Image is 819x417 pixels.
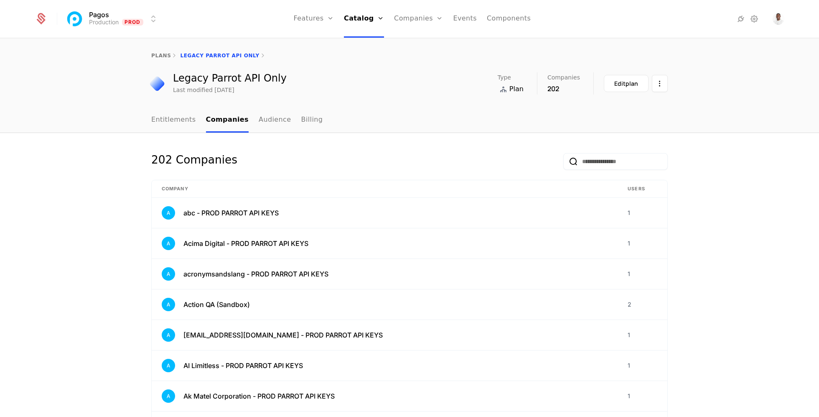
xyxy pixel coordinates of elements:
span: acronymsandslang - PROD PARROT API KEYS [183,269,328,279]
div: Edit plan [614,79,638,88]
button: Select action [652,75,668,92]
img: Ak Matel Corporation - PROD PARROT API KEYS [162,389,175,403]
ul: Choose Sub Page [151,108,323,133]
th: Users [618,180,667,198]
a: plans [151,53,171,59]
button: Editplan [604,75,649,92]
img: Action QA (Sandbox) [162,298,175,311]
th: Company [152,180,618,198]
span: Pagos [89,11,109,18]
span: Action QA (Sandbox) [183,299,250,310]
div: Legacy Parrot API Only [173,73,287,83]
img: AI Limitless - PROD PARROT API KEYS [162,359,175,372]
a: Billing [301,108,323,133]
div: 1 [628,331,657,339]
div: 202 [547,84,580,94]
nav: Main [151,108,668,133]
div: 1 [628,239,657,248]
img: Pagos [65,9,85,29]
div: 2 [628,300,657,309]
span: abc - PROD PARROT API KEYS [183,208,279,218]
div: 1 [628,361,657,370]
div: Production [89,18,119,26]
a: Entitlements [151,108,196,133]
a: Audience [259,108,291,133]
span: Ak Matel Corporation - PROD PARROT API KEYS [183,391,335,401]
span: Prod [122,19,143,26]
div: 202 Companies [151,153,237,170]
button: Open user button [773,13,784,25]
span: Plan [509,84,524,94]
img: acronymsandslang - PROD PARROT API KEYS [162,267,175,281]
a: Settings [749,14,759,24]
a: Companies [206,108,249,133]
div: 1 [628,209,657,217]
span: Type [498,74,511,80]
span: AI Limitless - PROD PARROT API KEYS [183,361,303,371]
button: Select environment [67,10,158,28]
img: LJ Durante [773,13,784,25]
img: AFGJOKER190@GMAIL.COM - PROD PARROT API KEYS [162,328,175,342]
span: Acima Digital - PROD PARROT API KEYS [183,238,308,248]
span: [EMAIL_ADDRESS][DOMAIN_NAME] - PROD PARROT API KEYS [183,330,383,340]
img: abc - PROD PARROT API KEYS [162,206,175,220]
a: Integrations [736,14,746,24]
div: 1 [628,270,657,278]
span: Companies [547,74,580,80]
div: 1 [628,392,657,400]
img: Acima Digital - PROD PARROT API KEYS [162,237,175,250]
div: Last modified [DATE] [173,86,234,94]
